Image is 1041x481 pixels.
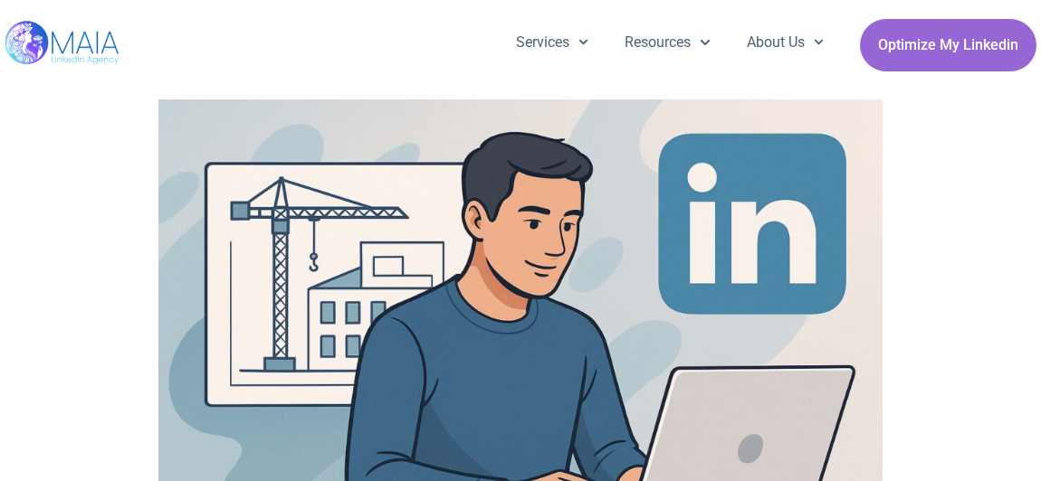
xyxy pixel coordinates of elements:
a: About Us [729,19,842,66]
span: Optimize My Linkedin [878,28,1018,62]
nav: Menu [498,19,842,66]
a: Resources [606,19,728,66]
a: Services [498,19,606,66]
a: Optimize My Linkedin [860,19,1036,71]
